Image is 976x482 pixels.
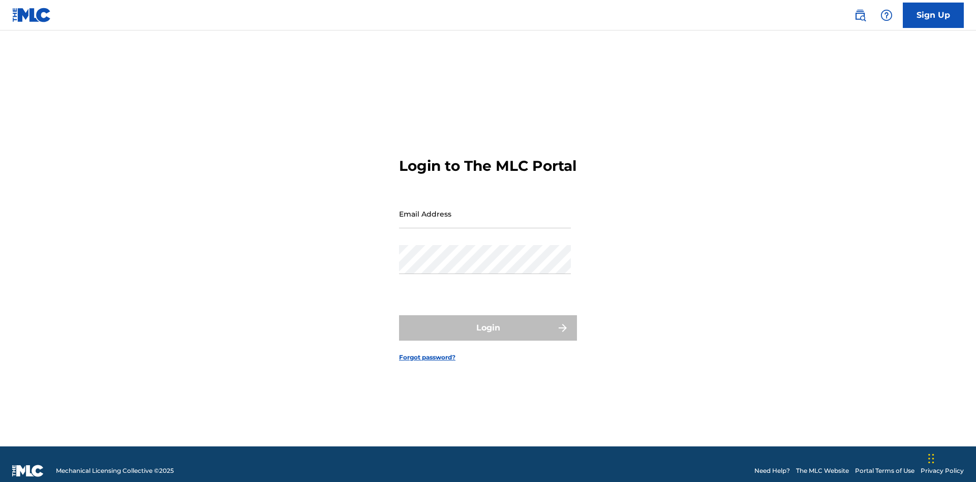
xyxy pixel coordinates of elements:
img: help [880,9,893,21]
a: Need Help? [754,466,790,475]
a: Forgot password? [399,353,455,362]
img: MLC Logo [12,8,51,22]
iframe: Chat Widget [925,433,976,482]
a: Sign Up [903,3,964,28]
h3: Login to The MLC Portal [399,157,576,175]
div: Help [876,5,897,25]
a: The MLC Website [796,466,849,475]
div: Drag [928,443,934,474]
img: logo [12,465,44,477]
img: search [854,9,866,21]
a: Public Search [850,5,870,25]
a: Portal Terms of Use [855,466,914,475]
span: Mechanical Licensing Collective © 2025 [56,466,174,475]
a: Privacy Policy [921,466,964,475]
